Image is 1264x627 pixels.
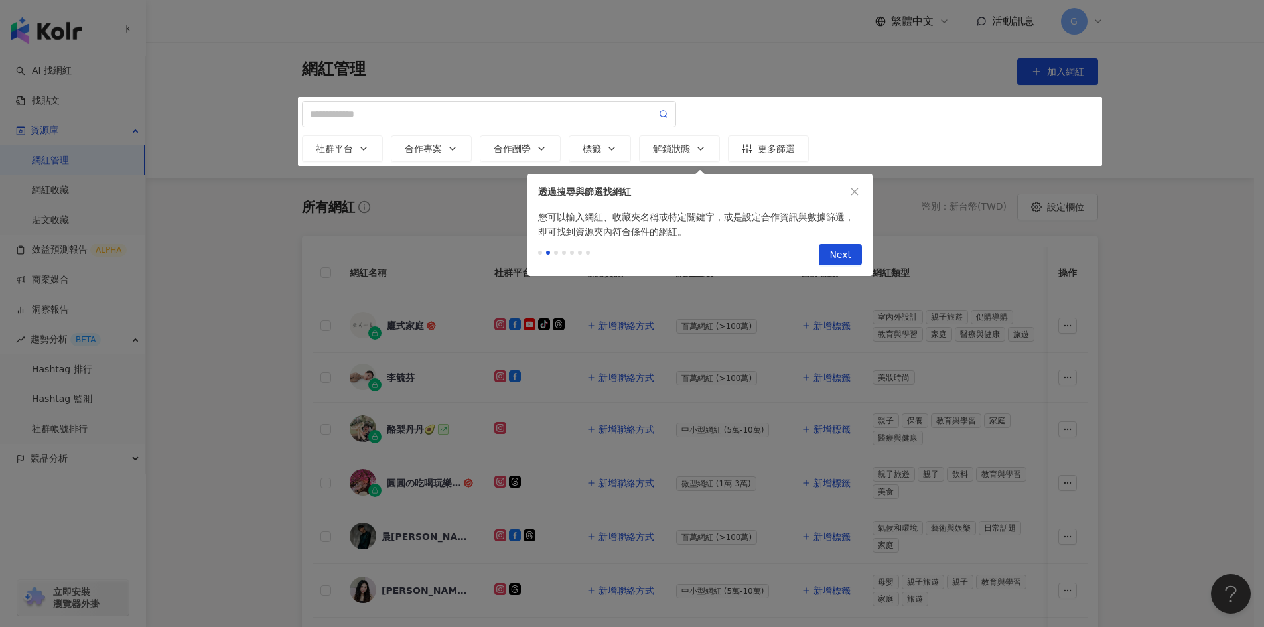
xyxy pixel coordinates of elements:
span: close [850,187,859,196]
div: 透過搜尋與篩選找網紅 [538,184,847,199]
div: 您可以輸入網紅、收藏夾名稱或特定關鍵字，或是設定合作資訊與數據篩選，即可找到資源夾內符合條件的網紅。 [527,210,873,239]
span: Next [829,245,851,266]
button: close [847,184,862,199]
button: Next [819,244,862,265]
